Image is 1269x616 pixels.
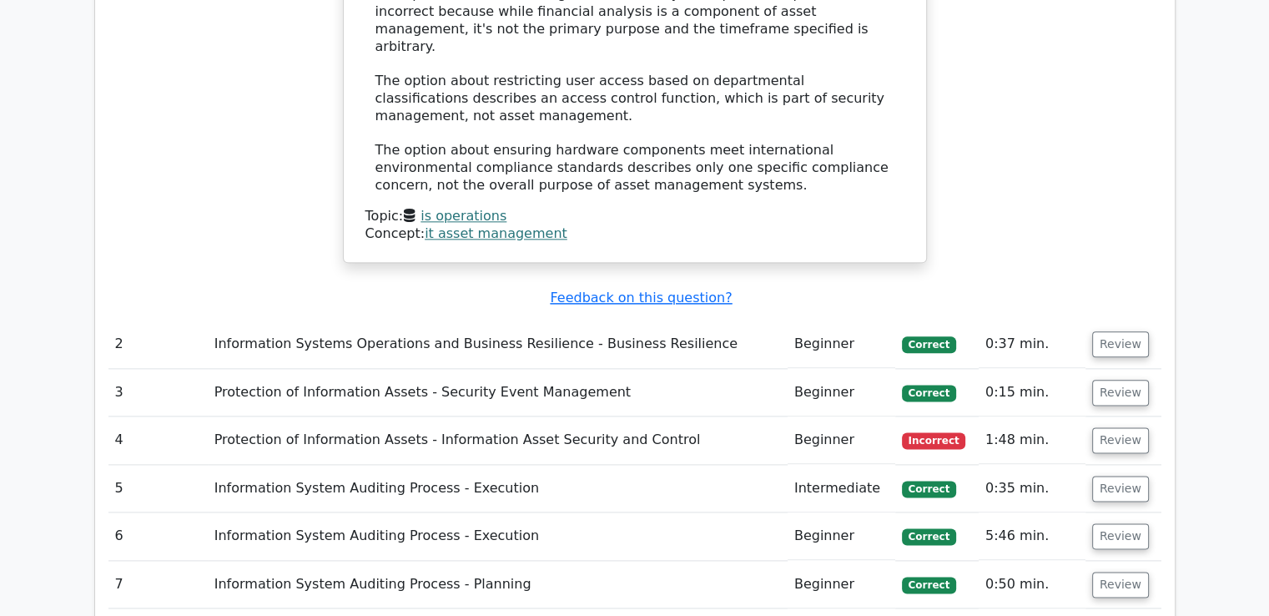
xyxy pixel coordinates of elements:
td: 0:37 min. [979,321,1085,368]
td: 3 [108,369,208,417]
td: 0:50 min. [979,561,1085,608]
td: 5:46 min. [979,512,1085,560]
span: Correct [902,577,956,593]
td: Beginner [788,417,895,464]
span: Incorrect [902,432,966,449]
td: 4 [108,417,208,464]
span: Correct [902,336,956,353]
button: Review [1092,523,1149,549]
td: 2 [108,321,208,368]
td: Information System Auditing Process - Execution [208,512,788,560]
td: 6 [108,512,208,560]
div: Concept: [365,225,904,243]
a: is operations [420,208,506,224]
button: Review [1092,427,1149,453]
td: 1:48 min. [979,417,1085,464]
td: Information Systems Operations and Business Resilience - Business Resilience [208,321,788,368]
td: Protection of Information Assets - Security Event Management [208,369,788,417]
td: Beginner [788,561,895,608]
td: Protection of Information Assets - Information Asset Security and Control [208,417,788,464]
td: Intermediate [788,465,895,512]
a: Feedback on this question? [550,290,732,305]
span: Correct [902,528,956,545]
button: Review [1092,331,1149,357]
td: Beginner [788,321,895,368]
div: Topic: [365,208,904,225]
td: Beginner [788,369,895,417]
span: Correct [902,481,956,497]
td: Beginner [788,512,895,560]
td: Information System Auditing Process - Planning [208,561,788,608]
button: Review [1092,572,1149,598]
a: it asset management [425,225,567,241]
td: 0:35 min. [979,465,1085,512]
span: Correct [902,385,956,401]
button: Review [1092,380,1149,406]
td: 7 [108,561,208,608]
td: 5 [108,465,208,512]
td: Information System Auditing Process - Execution [208,465,788,512]
button: Review [1092,476,1149,502]
td: 0:15 min. [979,369,1085,417]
